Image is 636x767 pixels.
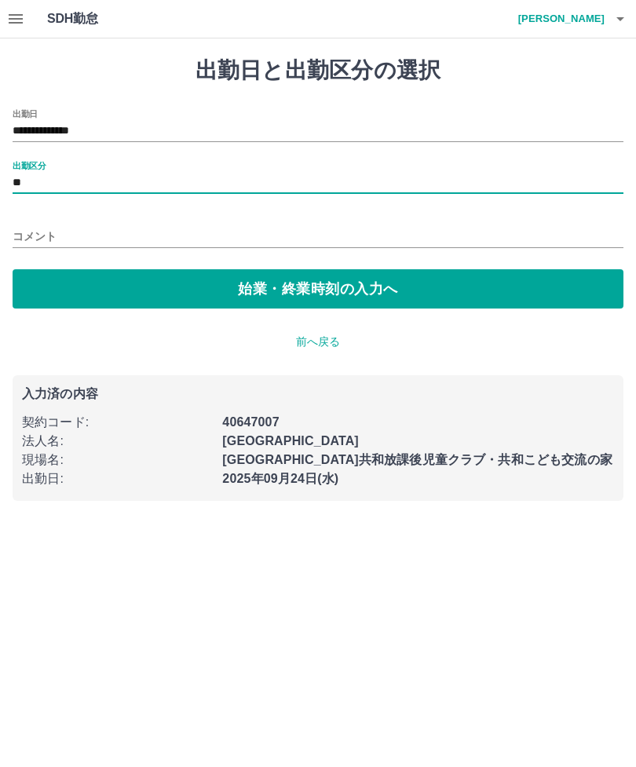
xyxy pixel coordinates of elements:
p: 入力済の内容 [22,388,614,400]
b: [GEOGRAPHIC_DATA] [222,434,359,447]
b: 40647007 [222,415,279,429]
b: 2025年09月24日(水) [222,472,338,485]
b: [GEOGRAPHIC_DATA]共和放課後児童クラブ・共和こども交流の家 [222,453,612,466]
p: 法人名 : [22,432,213,451]
p: 出勤日 : [22,469,213,488]
p: 現場名 : [22,451,213,469]
label: 出勤区分 [13,159,46,171]
label: 出勤日 [13,108,38,119]
h1: 出勤日と出勤区分の選択 [13,57,623,84]
p: 前へ戻る [13,334,623,350]
p: 契約コード : [22,413,213,432]
button: 始業・終業時刻の入力へ [13,269,623,309]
